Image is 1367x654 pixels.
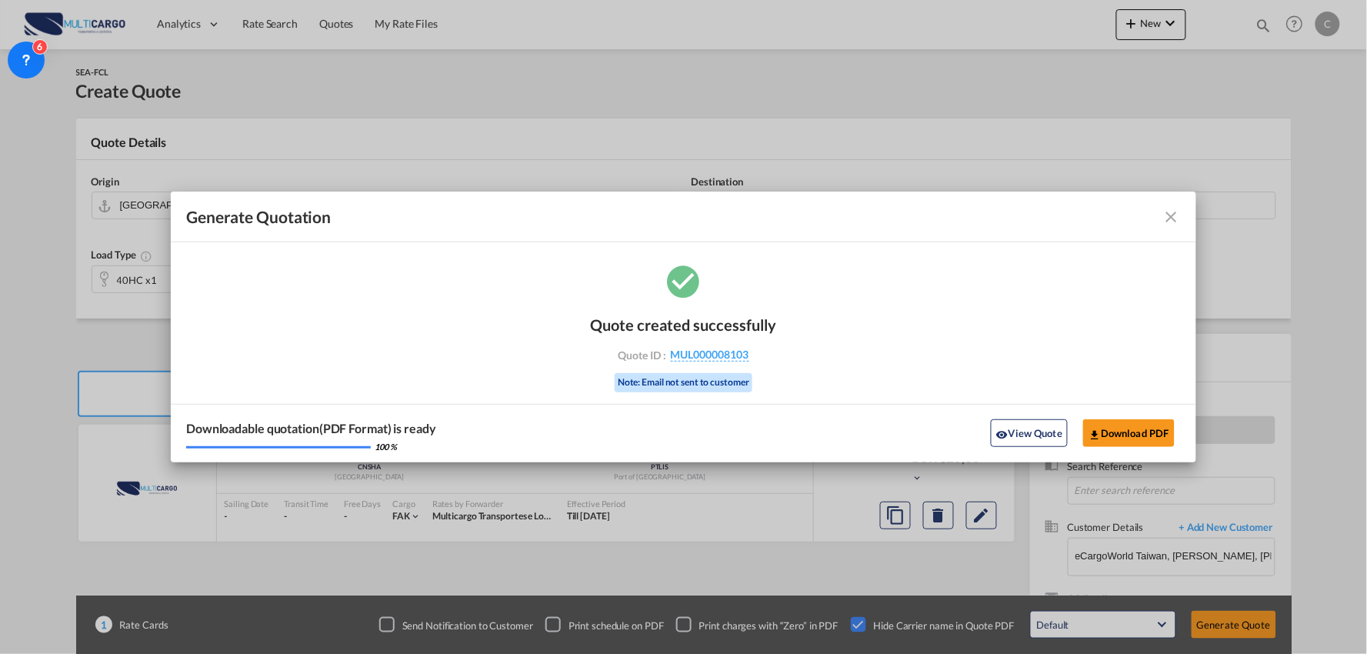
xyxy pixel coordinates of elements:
md-icon: icon-checkbox-marked-circle [665,262,703,300]
button: Download PDF [1083,419,1175,447]
span: Generate Quotation [186,207,331,227]
span: MUL000008103 [671,348,749,362]
div: Downloadable quotation(PDF Format) is ready [186,420,436,437]
md-dialog: Generate Quotation Quote ... [171,192,1196,462]
div: Quote ID : [595,348,773,362]
md-icon: icon-download [1089,429,1101,441]
div: 100 % [375,441,397,452]
button: icon-eyeView Quote [991,419,1068,447]
div: Note: Email not sent to customer [615,373,752,392]
md-icon: icon-close fg-AAA8AD cursor m-0 [1162,208,1181,226]
md-icon: icon-eye [996,429,1009,441]
div: Quote created successfully [591,315,777,334]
